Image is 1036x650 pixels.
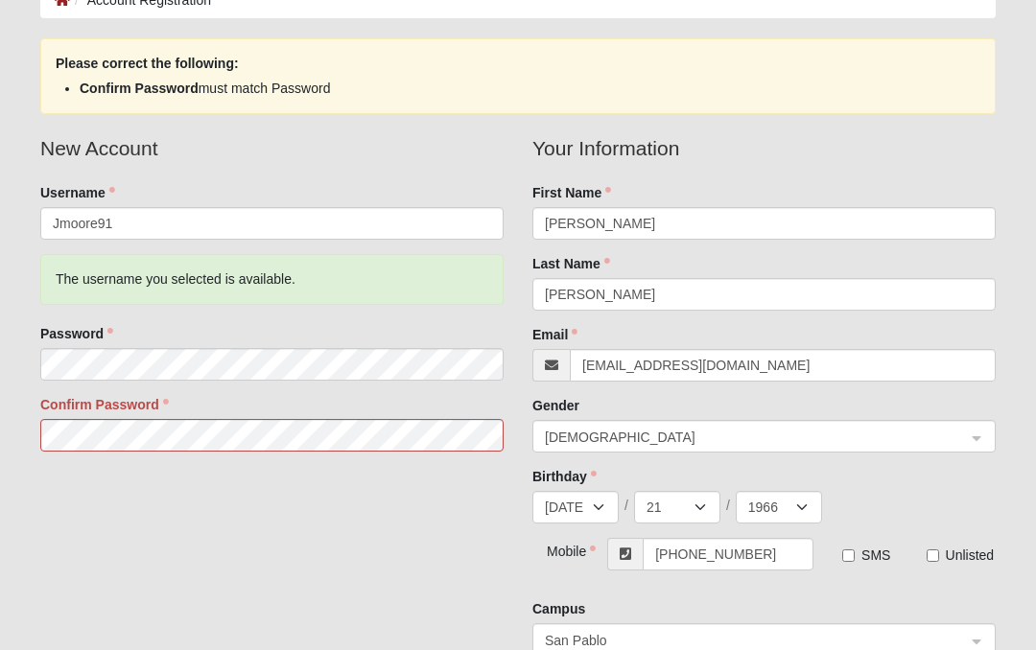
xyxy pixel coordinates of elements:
[624,496,628,515] span: /
[532,133,996,164] legend: Your Information
[532,325,577,344] label: Email
[40,254,504,305] div: The username you selected is available.
[40,183,115,202] label: Username
[532,467,597,486] label: Birthday
[532,538,571,561] div: Mobile
[861,547,890,563] span: SMS
[532,396,579,415] label: Gender
[40,324,113,343] label: Password
[532,599,585,618] label: Campus
[545,427,966,448] span: Female
[80,79,956,99] li: must match Password
[40,133,504,164] legend: New Account
[40,38,996,114] div: Please correct the following:
[532,254,610,273] label: Last Name
[927,549,939,562] input: Unlisted
[726,496,730,515] span: /
[80,81,199,96] strong: Confirm Password
[40,395,169,414] label: Confirm Password
[842,549,855,562] input: SMS
[532,183,611,202] label: First Name
[946,547,995,563] span: Unlisted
